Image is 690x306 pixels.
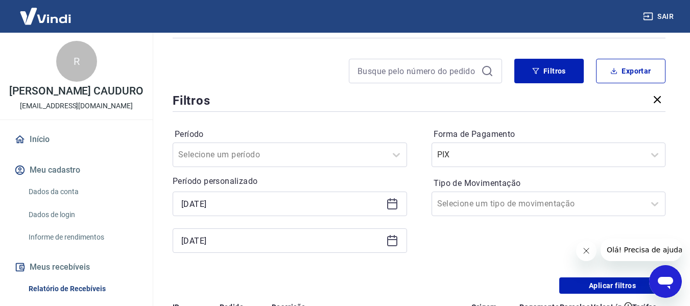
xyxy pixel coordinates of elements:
a: Dados de login [25,204,140,225]
button: Meu cadastro [12,159,140,181]
iframe: Fechar mensagem [576,241,597,261]
iframe: Botão para abrir a janela de mensagens [649,265,682,298]
button: Sair [641,7,678,26]
a: Relatório de Recebíveis [25,278,140,299]
a: Início [12,128,140,151]
a: Informe de rendimentos [25,227,140,248]
p: Período personalizado [173,175,407,187]
label: Forma de Pagamento [434,128,664,140]
h5: Filtros [173,92,210,109]
img: Vindi [12,1,79,32]
span: Olá! Precisa de ajuda? [6,7,86,15]
p: [EMAIL_ADDRESS][DOMAIN_NAME] [20,101,133,111]
iframe: Mensagem da empresa [601,239,682,261]
a: Dados da conta [25,181,140,202]
button: Aplicar filtros [559,277,665,294]
p: [PERSON_NAME] CAUDURO [9,86,144,97]
button: Meus recebíveis [12,256,140,278]
input: Data inicial [181,196,382,211]
input: Busque pelo número do pedido [358,63,477,79]
label: Período [175,128,405,140]
input: Data final [181,233,382,248]
label: Tipo de Movimentação [434,177,664,190]
div: R [56,41,97,82]
button: Filtros [514,59,584,83]
button: Exportar [596,59,665,83]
